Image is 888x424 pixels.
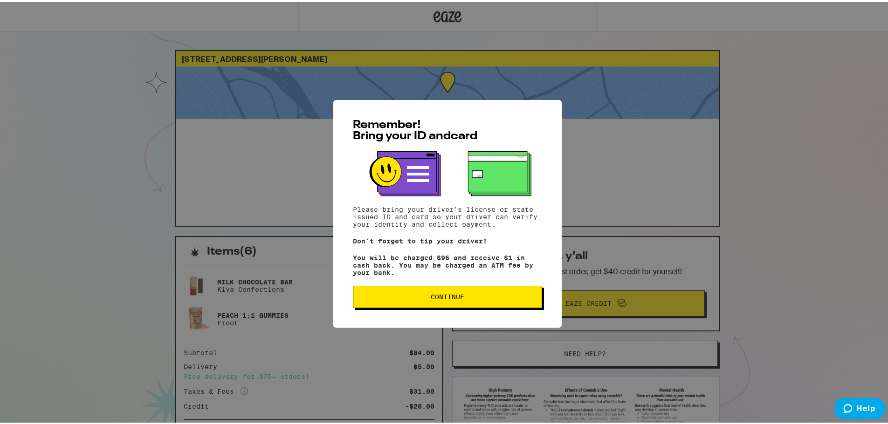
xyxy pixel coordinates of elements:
span: Continue [431,292,464,298]
span: Remember! Bring your ID and card [353,118,477,140]
p: You will be charged $96 and receive $1 in cash back. You may be charged an ATM fee by your bank. [353,252,542,275]
p: Don't forget to tip your driver! [353,236,542,243]
button: Continue [353,284,542,306]
p: Please bring your driver's license or state issued ID and card so your driver can verify your ide... [353,204,542,226]
iframe: Opens a widget where you can find more information [835,396,886,419]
